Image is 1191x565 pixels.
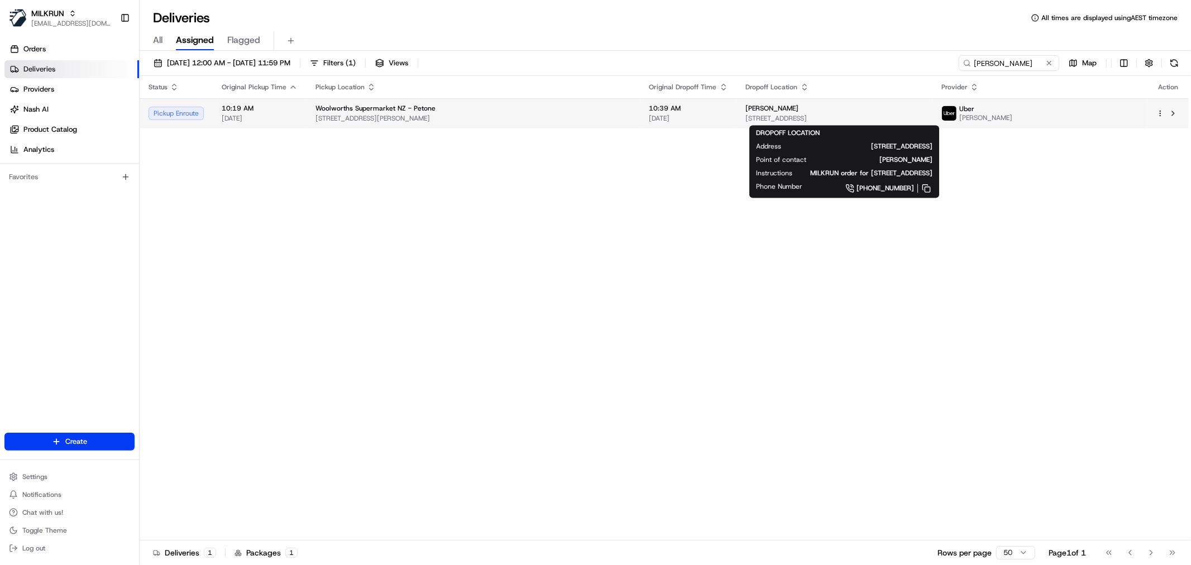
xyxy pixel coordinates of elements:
span: Address [756,142,781,151]
img: MILKRUN [9,9,27,27]
a: [PHONE_NUMBER] [820,182,932,194]
span: Pickup Location [315,83,365,92]
button: MILKRUN [31,8,64,19]
a: Nash AI [4,100,139,118]
span: [DATE] [649,114,728,123]
span: Filters [323,58,356,68]
span: [PHONE_NUMBER] [857,184,914,193]
span: 10:39 AM [649,104,728,113]
span: [PERSON_NAME] [746,104,799,113]
button: Chat with us! [4,505,135,520]
span: DROPOFF LOCATION [756,128,820,137]
a: Analytics [4,141,139,159]
button: MILKRUNMILKRUN[EMAIL_ADDRESS][DOMAIN_NAME] [4,4,116,31]
span: Point of contact [756,155,806,164]
span: Woolworths Supermarket NZ - Petone [315,104,436,113]
span: [STREET_ADDRESS] [799,142,932,151]
span: [DATE] [222,114,298,123]
span: Deliveries [23,64,55,74]
span: Original Pickup Time [222,83,286,92]
button: [DATE] 12:00 AM - [DATE] 11:59 PM [149,55,295,71]
a: Product Catalog [4,121,139,138]
span: [PERSON_NAME] [824,155,932,164]
span: All [153,33,162,47]
a: Deliveries [4,60,139,78]
span: Phone Number [756,182,802,191]
span: Providers [23,84,54,94]
span: Toggle Theme [22,526,67,535]
span: Chat with us! [22,508,63,517]
img: uber-new-logo.jpeg [942,106,956,121]
span: Orders [23,44,46,54]
h1: Deliveries [153,9,210,27]
span: Notifications [22,490,61,499]
span: Assigned [176,33,214,47]
span: [STREET_ADDRESS] [746,114,924,123]
span: Views [389,58,408,68]
button: Create [4,433,135,451]
div: Packages [235,547,298,558]
div: Page 1 of 1 [1049,547,1086,558]
span: MILKRUN order for [STREET_ADDRESS] [810,169,932,178]
span: ( 1 ) [346,58,356,68]
button: Log out [4,540,135,556]
span: [STREET_ADDRESS][PERSON_NAME] [315,114,632,123]
p: Rows per page [938,547,992,558]
span: 10:19 AM [222,104,298,113]
button: [EMAIL_ADDRESS][DOMAIN_NAME] [31,19,111,28]
span: Settings [22,472,47,481]
button: Settings [4,469,135,485]
span: Provider [941,83,968,92]
div: 1 [285,548,298,558]
span: Map [1082,58,1097,68]
span: Dropoff Location [746,83,798,92]
span: Log out [22,544,45,553]
div: Deliveries [153,547,216,558]
span: [PERSON_NAME] [959,113,1012,122]
span: Status [149,83,168,92]
span: Analytics [23,145,54,155]
span: All times are displayed using AEST timezone [1041,13,1178,22]
span: Flagged [227,33,260,47]
span: Original Dropoff Time [649,83,717,92]
a: Orders [4,40,139,58]
a: Providers [4,80,139,98]
span: Product Catalog [23,125,77,135]
span: Create [65,437,87,447]
button: Map [1064,55,1102,71]
div: 1 [204,548,216,558]
button: Notifications [4,487,135,502]
span: [DATE] 12:00 AM - [DATE] 11:59 PM [167,58,290,68]
button: Views [370,55,413,71]
div: Action [1156,83,1180,92]
button: Toggle Theme [4,523,135,538]
button: Filters(1) [305,55,361,71]
span: Uber [959,104,974,113]
button: Refresh [1166,55,1182,71]
span: Instructions [756,169,792,178]
span: Nash AI [23,104,49,114]
div: Favorites [4,168,135,186]
input: Type to search [959,55,1059,71]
